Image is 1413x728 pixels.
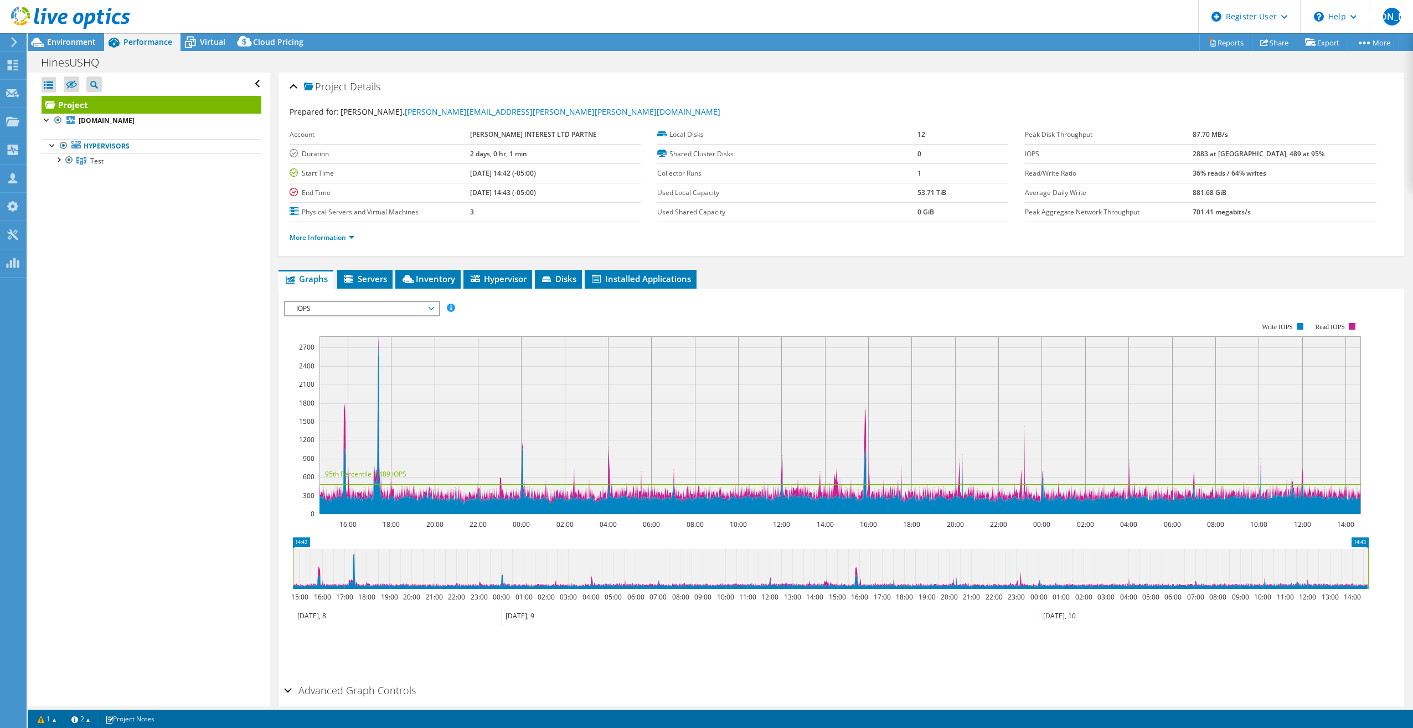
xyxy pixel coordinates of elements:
[556,520,573,529] text: 02:00
[299,435,314,444] text: 1200
[1025,168,1193,179] label: Read/Write Ratio
[657,187,917,198] label: Used Local Capacity
[1120,520,1137,529] text: 04:00
[253,37,303,47] span: Cloud Pricing
[447,592,465,602] text: 22:00
[304,81,347,93] span: Project
[985,592,1002,602] text: 22:00
[582,592,599,602] text: 04:00
[313,592,331,602] text: 16:00
[1033,520,1050,529] text: 00:00
[290,129,471,140] label: Account
[290,148,471,160] label: Duration
[311,509,314,519] text: 0
[1097,592,1114,602] text: 03:00
[1030,592,1047,602] text: 00:00
[1252,34,1297,51] a: Share
[828,592,845,602] text: 15:00
[590,273,691,284] span: Installed Applications
[200,37,225,47] span: Virtual
[672,592,689,602] text: 08:00
[401,273,455,284] span: Inventory
[917,188,946,197] b: 53.71 TiB
[1199,34,1252,51] a: Reports
[512,520,529,529] text: 00:00
[627,592,644,602] text: 06:00
[290,207,471,218] label: Physical Servers and Virtual Machines
[403,592,420,602] text: 20:00
[1025,148,1193,160] label: IOPS
[1383,8,1401,25] span: [PERSON_NAME]
[1298,592,1316,602] text: 12:00
[1142,592,1159,602] text: 05:00
[940,592,957,602] text: 20:00
[1343,592,1360,602] text: 14:00
[284,679,416,701] h2: Advanced Graph Controls
[97,712,162,726] a: Project Notes
[716,592,734,602] text: 10:00
[1293,520,1311,529] text: 12:00
[343,273,387,284] span: Servers
[36,57,116,69] h1: HinesUSHQ
[1193,149,1324,158] b: 2883 at [GEOGRAPHIC_DATA], 489 at 95%
[470,188,536,197] b: [DATE] 14:43 (-05:00)
[469,273,527,284] span: Hypervisor
[1297,34,1348,51] a: Export
[537,592,554,602] text: 02:00
[1206,520,1224,529] text: 08:00
[303,454,314,463] text: 900
[290,187,471,198] label: End Time
[1209,592,1226,602] text: 08:00
[425,592,442,602] text: 21:00
[299,398,314,408] text: 1800
[1025,187,1193,198] label: Average Daily Write
[325,469,406,479] text: 95th Percentile = 489 IOPS
[470,149,527,158] b: 2 days, 0 hr, 1 min
[1164,592,1181,602] text: 06:00
[761,592,778,602] text: 12:00
[470,130,597,139] b: [PERSON_NAME] INTEREST LTD PARTNE
[917,149,921,158] b: 0
[559,592,576,602] text: 03:00
[470,207,474,217] b: 3
[649,592,666,602] text: 07:00
[1007,592,1024,602] text: 23:00
[850,592,868,602] text: 16:00
[299,380,314,389] text: 2100
[1025,207,1193,218] label: Peak Aggregate Network Throughput
[1120,592,1137,602] text: 04:00
[515,592,532,602] text: 01:00
[42,96,261,114] a: Project
[859,520,876,529] text: 16:00
[336,592,353,602] text: 17:00
[1337,520,1354,529] text: 14:00
[1076,520,1094,529] text: 02:00
[1187,592,1204,602] text: 07:00
[1193,130,1228,139] b: 87.70 MB/s
[918,592,935,602] text: 19:00
[42,139,261,153] a: Hypervisors
[64,712,98,726] a: 2
[729,520,746,529] text: 10:00
[290,233,354,242] a: More Information
[30,712,64,726] a: 1
[772,520,790,529] text: 12:00
[290,168,471,179] label: Start Time
[895,592,912,602] text: 18:00
[426,520,443,529] text: 20:00
[657,168,917,179] label: Collector Runs
[657,207,917,218] label: Used Shared Capacity
[642,520,659,529] text: 06:00
[492,592,509,602] text: 00:00
[903,520,920,529] text: 18:00
[1315,323,1345,331] text: Read IOPS
[291,302,433,315] span: IOPS
[917,130,925,139] b: 12
[657,129,917,140] label: Local Disks
[339,520,356,529] text: 16:00
[1193,188,1226,197] b: 881.68 GiB
[962,592,979,602] text: 21:00
[42,153,261,168] a: Test
[341,106,720,117] span: [PERSON_NAME],
[1262,323,1293,331] text: Write IOPS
